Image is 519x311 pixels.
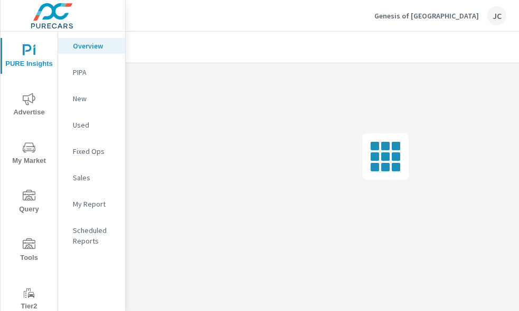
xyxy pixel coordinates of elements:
[73,225,117,246] p: Scheduled Reports
[58,38,125,54] div: Overview
[73,199,117,209] p: My Report
[58,143,125,159] div: Fixed Ops
[4,238,54,264] span: Tools
[4,93,54,119] span: Advertise
[4,44,54,70] span: PURE Insights
[73,120,117,130] p: Used
[4,190,54,216] span: Query
[58,117,125,133] div: Used
[73,93,117,104] p: New
[58,170,125,186] div: Sales
[58,64,125,80] div: PIPA
[58,222,125,249] div: Scheduled Reports
[58,91,125,106] div: New
[487,6,506,25] div: JC
[4,141,54,167] span: My Market
[73,172,117,183] p: Sales
[73,67,117,77] p: PIPA
[374,11,479,21] p: Genesis of [GEOGRAPHIC_DATA]
[73,146,117,157] p: Fixed Ops
[58,196,125,212] div: My Report
[73,41,117,51] p: Overview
